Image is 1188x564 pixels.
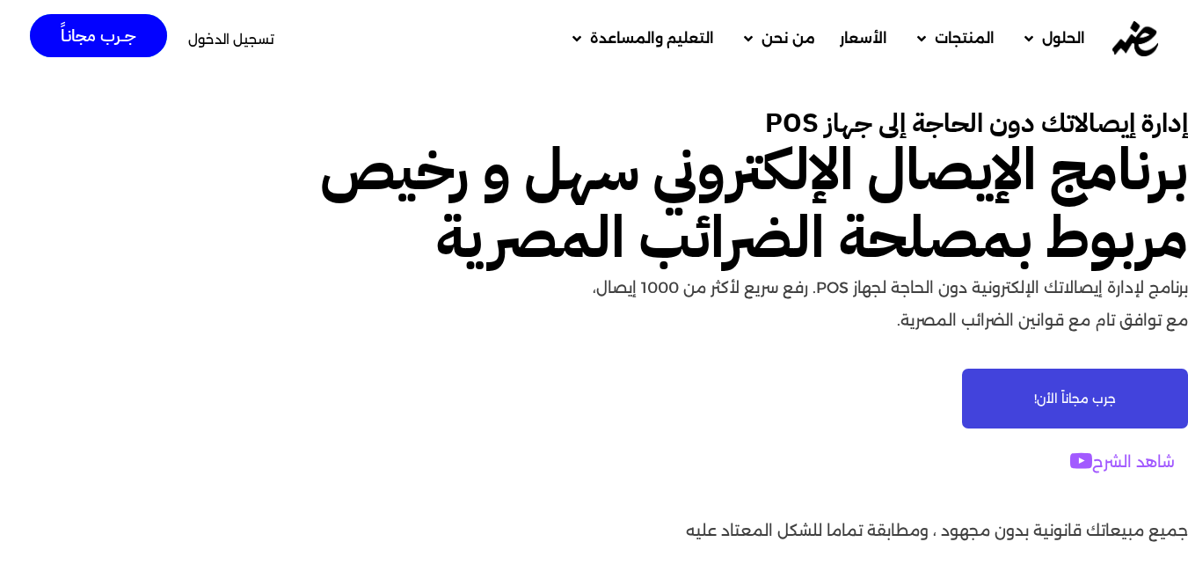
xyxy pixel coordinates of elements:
a: تسجيل الدخول [188,33,274,46]
span: التعليم والمساعدة [590,28,714,49]
span: من نحن [762,28,815,49]
span: الحلول [1042,28,1085,49]
a: التعليم والمساعدة [555,16,726,62]
span: جرب مجاناً الأن! [1034,392,1116,405]
a: من نحن [726,16,827,62]
a: المنتجات [900,16,1007,62]
a: جــرب مجانـاً [30,14,167,57]
a: الحلول [1007,16,1097,62]
a: الأسعار [827,16,900,62]
span: المنتجات [935,28,995,49]
span: الأسعار [840,28,887,49]
img: eDariba [1112,21,1158,56]
a: شاهد الشرح [1057,440,1188,483]
a: جرب مجاناً الأن! [962,369,1188,428]
span: جــرب مجانـاً [61,27,136,44]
